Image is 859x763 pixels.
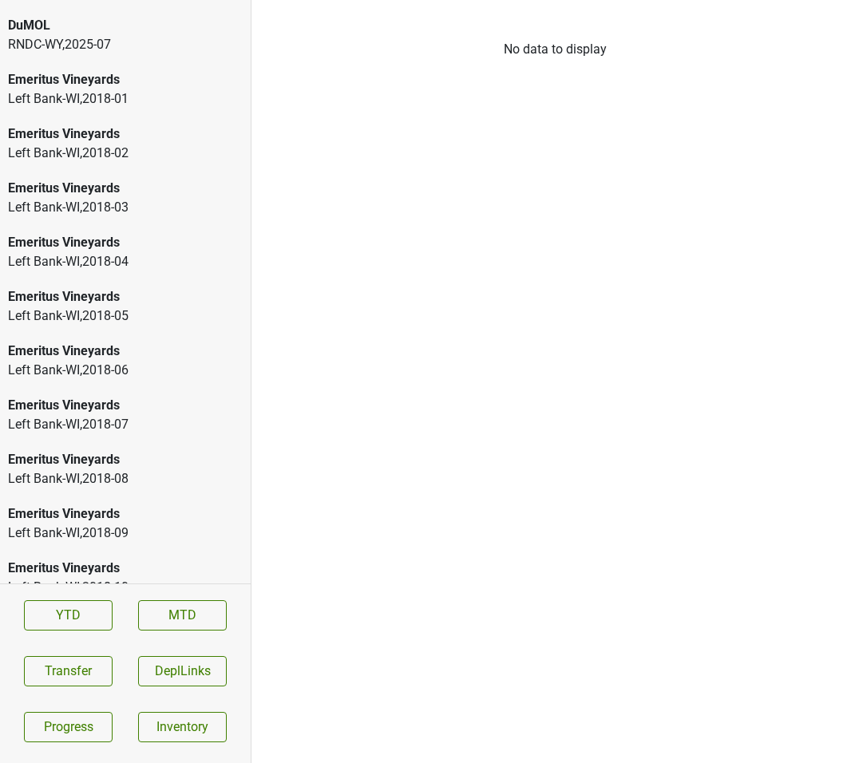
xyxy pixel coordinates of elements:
div: Left Bank-WI , 2018 - 01 [8,89,243,109]
div: Emeritus Vineyards [8,287,243,306]
div: Left Bank-WI , 2018 - 02 [8,144,243,163]
button: Transfer [24,656,113,686]
div: Left Bank-WI , 2018 - 09 [8,524,243,543]
div: Left Bank-WI , 2018 - 06 [8,361,243,380]
div: Emeritus Vineyards [8,396,243,415]
div: Emeritus Vineyards [8,125,243,144]
div: Emeritus Vineyards [8,559,243,578]
div: Emeritus Vineyards [8,450,243,469]
div: Emeritus Vineyards [8,233,243,252]
a: Progress [24,712,113,742]
button: DeplLinks [138,656,227,686]
div: Left Bank-WI , 2018 - 04 [8,252,243,271]
div: RNDC-WY , 2025 - 07 [8,35,243,54]
a: YTD [24,600,113,631]
div: Emeritus Vineyards [8,504,243,524]
div: Left Bank-WI , 2018 - 07 [8,415,243,434]
div: Left Bank-WI , 2018 - 10 [8,578,243,597]
div: Emeritus Vineyards [8,70,243,89]
div: Left Bank-WI , 2018 - 05 [8,306,243,326]
div: Left Bank-WI , 2018 - 03 [8,198,243,217]
div: Emeritus Vineyards [8,179,243,198]
div: Emeritus Vineyards [8,342,243,361]
div: No data to display [251,40,859,59]
a: MTD [138,600,227,631]
div: DuMOL [8,16,243,35]
div: Left Bank-WI , 2018 - 08 [8,469,243,488]
a: Inventory [138,712,227,742]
